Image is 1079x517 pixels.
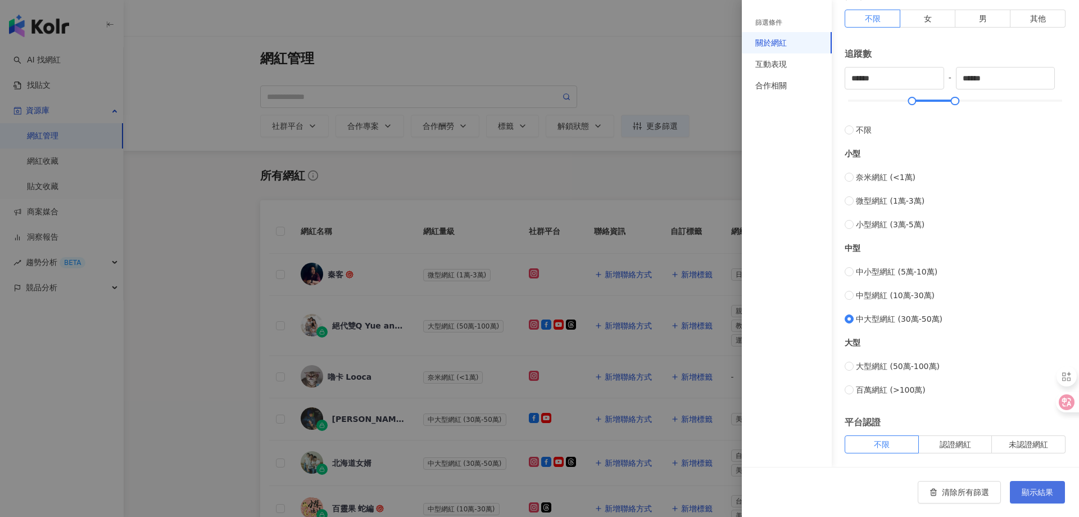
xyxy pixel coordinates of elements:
span: 未認證網紅 [1009,440,1048,449]
span: 小型網紅 (3萬-5萬) [856,218,924,231]
span: 大型網紅 (50萬-100萬) [856,360,940,372]
span: - [944,71,956,84]
span: 其他 [1030,14,1046,23]
span: 認證網紅 [940,440,971,449]
div: 大型 [845,336,1066,349]
span: 中型網紅 (10萬-30萬) [856,289,935,302]
span: 奈米網紅 (<1萬) [856,171,915,183]
button: 清除所有篩選 [918,481,1001,503]
span: 男 [979,14,987,23]
span: 不限 [874,440,890,449]
div: 互動表現 [755,58,787,70]
div: 平台認證 [845,410,1066,435]
span: 女 [924,14,932,23]
span: 微型網紅 (1萬-3萬) [856,195,924,207]
div: 追蹤數 [845,41,1066,67]
div: 關於網紅 [755,37,787,49]
span: 百萬網紅 (>100萬) [856,384,926,396]
div: 中型 [845,242,1066,254]
span: 中大型網紅 (30萬-50萬) [856,313,942,325]
div: 小型 [845,147,1066,160]
span: 中小型網紅 (5萬-10萬) [856,266,937,278]
span: 不限 [865,14,881,23]
div: 合作相關 [755,79,787,92]
span: 顯示結果 [1022,488,1053,497]
span: 清除所有篩選 [942,488,989,497]
span: 不限 [856,124,872,136]
div: 篩選條件 [755,18,782,28]
button: 顯示結果 [1010,481,1065,503]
